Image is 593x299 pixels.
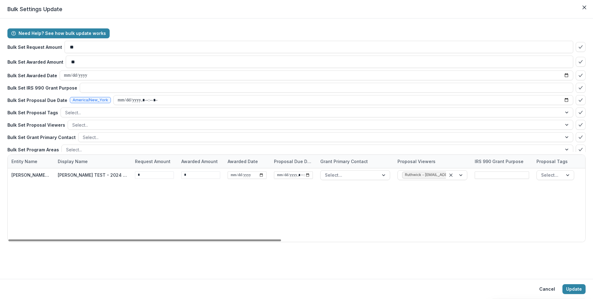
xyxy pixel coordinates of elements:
button: bulk-confirm-option [576,107,586,117]
p: Bulk Set Awarded Date [7,72,57,79]
p: Request Amount [135,158,170,165]
div: Proposal Due Date [270,155,317,168]
div: Awarded Date [224,155,270,168]
button: bulk-confirm-option [576,120,586,130]
div: IRS 990 Grant Purpose [471,155,533,168]
p: Bulk Set Awarded Amount [7,59,63,65]
button: bulk-confirm-option [576,83,586,93]
div: Grant Primary Contact [317,158,372,165]
p: Bulk Set IRS 990 Grant Purpose [7,85,77,91]
div: Awarded Date [224,158,262,165]
div: Display Name [54,158,91,165]
div: [PERSON_NAME] TEST - 2024 - form [58,172,128,178]
button: Close [579,2,589,12]
div: Entity Name [8,158,41,165]
div: Awarded Amount [178,158,221,165]
div: [PERSON_NAME] TEST [11,172,50,178]
button: bulk-confirm-option [576,132,586,142]
p: Bulk Set Proposal Viewers [7,122,65,128]
div: Proposal Tags [533,158,571,165]
button: Update [562,284,586,294]
div: Proposal Due Date [270,158,317,165]
div: IRS 990 Grant Purpose [471,158,527,165]
span: Ruthwick - [EMAIL_ADDRESS][DOMAIN_NAME] [405,173,490,177]
button: bulk-confirm-option [576,95,586,105]
div: Proposal Viewers [394,155,471,168]
button: Need Help? See how bulk update works [7,28,110,38]
div: Entity Name [8,155,54,168]
div: Awarded Amount [178,155,224,168]
p: Bulk Set Request Amount [7,44,62,50]
div: Proposal Viewers [394,158,439,165]
button: bulk-confirm-option [576,145,586,154]
div: Grant Primary Contact [317,155,394,168]
button: bulk-confirm-option [576,57,586,67]
div: Clear selected options [447,171,455,179]
p: Bulk Set Proposal Tags [7,109,58,116]
div: Request Amount [131,155,178,168]
button: bulk-confirm-option [576,42,586,52]
div: Display Name [54,155,131,168]
button: bulk-confirm-option [576,70,586,80]
p: Bulk Set Grant Primary Contact [7,134,76,141]
button: Cancel [536,284,559,294]
p: Bulk Set Program Areas [7,146,59,153]
span: America/New_York [73,98,108,102]
p: Bulk Set Proposal Due Date [7,97,67,103]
